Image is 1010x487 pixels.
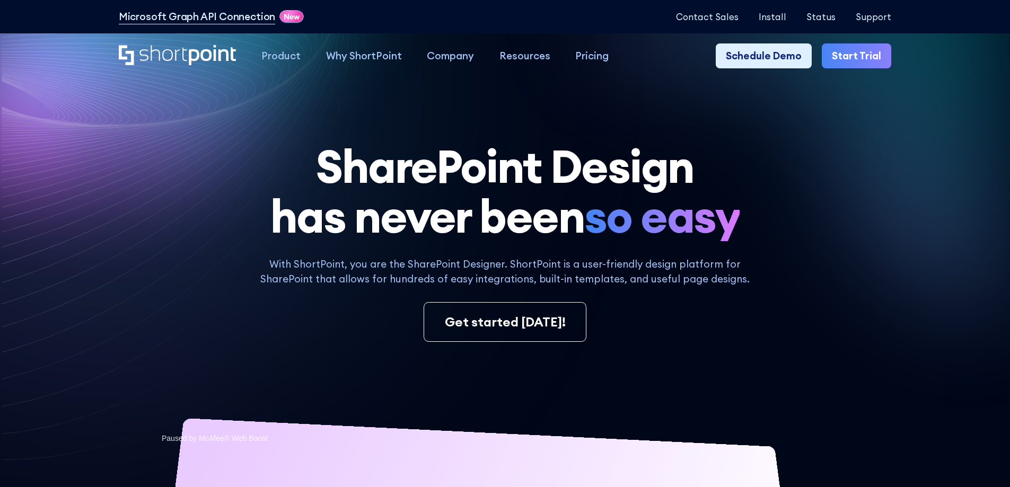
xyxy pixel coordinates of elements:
a: Status [806,12,836,22]
a: Company [414,43,487,69]
a: Home [119,45,236,67]
h1: SharePoint Design has never been [119,141,891,242]
div: Pricing [575,48,609,64]
a: Microsoft Graph API Connection [119,9,275,24]
a: Get started [DATE]! [424,302,586,342]
iframe: Chat Widget [957,436,1010,487]
a: Pricing [563,43,622,69]
a: Resources [487,43,563,69]
div: Product [261,48,301,64]
div: Resources [499,48,550,64]
a: Contact Sales [676,12,739,22]
p: With ShortPoint, you are the SharePoint Designer. ShortPoint is a user-friendly design platform f... [249,256,760,287]
div: Why ShortPoint [326,48,402,64]
a: Install [759,12,786,22]
div: Company [427,48,474,64]
div: Paused by McAfee® Web Boost [137,427,286,449]
a: Support [856,12,891,22]
a: Why ShortPoint [313,43,415,69]
div: Get started [DATE]! [445,313,566,332]
a: Start Trial [822,43,891,69]
a: Product [249,43,313,69]
a: Schedule Demo [716,43,812,69]
span: so easy [584,191,740,241]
